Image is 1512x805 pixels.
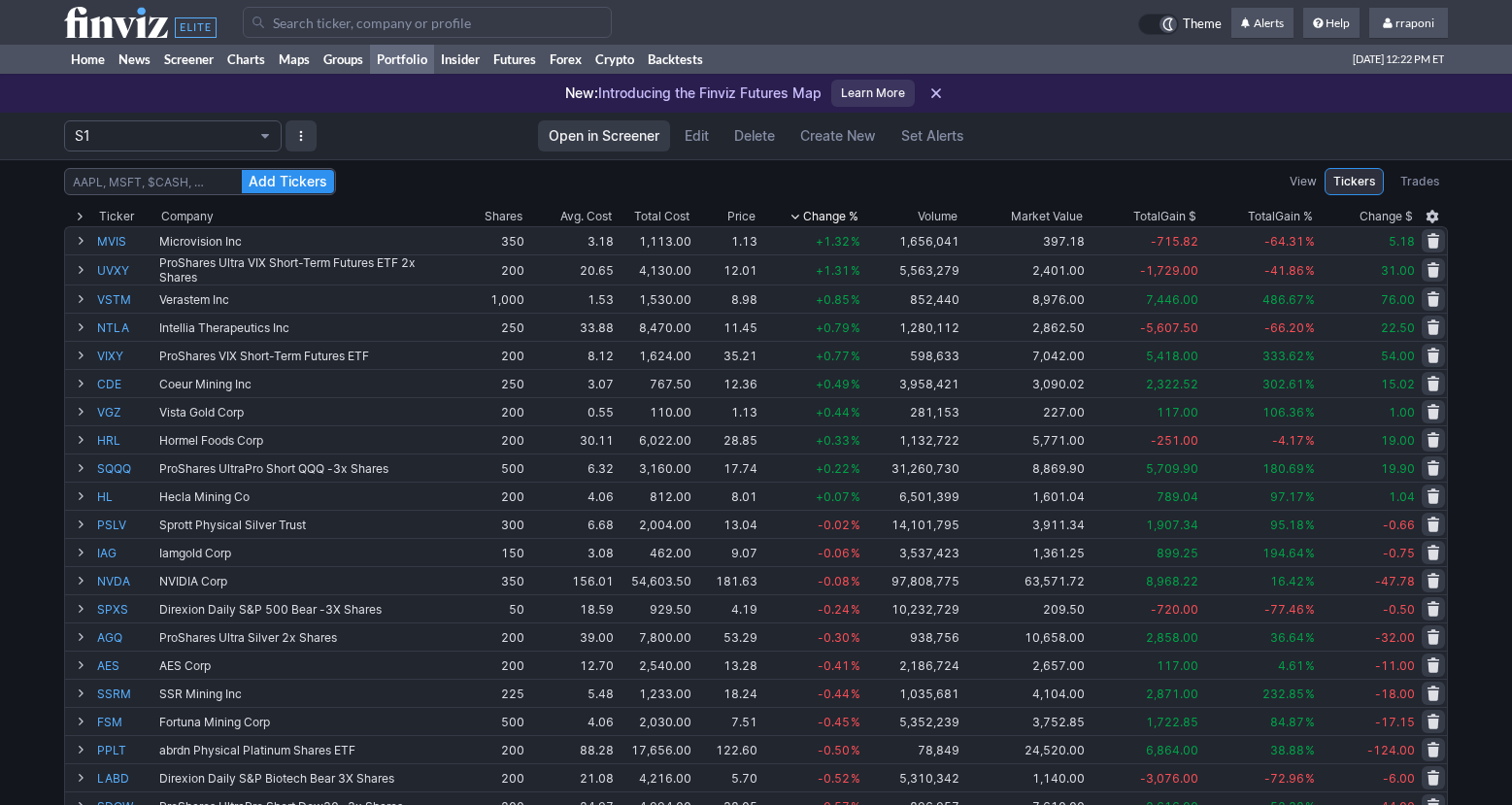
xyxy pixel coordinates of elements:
[159,687,454,701] div: SSR Mining Inc
[1305,349,1315,363] span: %
[616,425,693,453] td: 6,022.00
[159,292,454,307] div: Verastem Inc
[693,341,758,369] td: 35.21
[1272,433,1304,448] span: -4.17
[693,226,758,254] td: 1.13
[1264,263,1304,278] span: -41.86
[1381,349,1415,363] span: 54.00
[693,566,758,594] td: 181.63
[97,623,155,651] a: AGQ
[1133,207,1196,226] div: Gain $
[851,405,860,419] span: %
[851,320,860,335] span: %
[851,518,860,532] span: %
[961,566,1087,594] td: 63,571.72
[693,510,758,538] td: 13.04
[818,546,850,560] span: -0.06
[961,313,1087,341] td: 2,862.50
[1305,377,1315,391] span: %
[616,622,693,651] td: 7,800.00
[1383,518,1415,532] span: -0.66
[1381,461,1415,476] span: 19.90
[1146,461,1198,476] span: 5,709.90
[97,595,155,622] a: SPXS
[1305,518,1315,532] span: %
[159,255,454,285] div: ProShares Ultra VIX Short-Term Futures ETF 2x Shares
[1305,687,1315,701] span: %
[616,510,693,538] td: 2,004.00
[1290,172,1317,191] label: View
[1305,461,1315,476] span: %
[1151,234,1198,249] span: -715.82
[1305,292,1315,307] span: %
[161,207,214,226] div: Company
[616,651,693,679] td: 2,540.00
[862,679,961,707] td: 1,035,681
[159,433,454,448] div: Hormel Foods Corp
[851,461,860,476] span: %
[1270,630,1304,645] span: 36.64
[818,574,850,588] span: -0.08
[851,292,860,307] span: %
[526,482,616,510] td: 4.06
[862,254,961,285] td: 5,563,279
[693,397,758,425] td: 1.13
[1146,518,1198,532] span: 1,907.34
[634,207,689,226] div: Total Cost
[112,45,157,74] a: News
[1395,16,1434,30] span: rraponi
[616,397,693,425] td: 110.00
[961,369,1087,397] td: 3,090.02
[693,453,758,482] td: 17.74
[862,482,961,510] td: 6,501,399
[800,126,876,146] span: Create New
[816,489,850,504] span: +0.07
[456,566,526,594] td: 350
[1157,405,1198,419] span: 117.00
[526,397,616,425] td: 0.55
[370,45,434,74] a: Portfolio
[526,594,616,622] td: 18.59
[1400,172,1439,191] span: Trades
[159,377,454,391] div: Coeur Mining Inc
[1146,377,1198,391] span: 2,322.52
[693,622,758,651] td: 53.29
[1305,658,1315,673] span: %
[1262,349,1304,363] span: 333.62
[616,594,693,622] td: 929.50
[456,707,526,735] td: 500
[159,405,454,419] div: Vista Gold Corp
[456,425,526,453] td: 200
[734,126,775,146] span: Delete
[831,80,915,107] a: Learn More
[456,285,526,313] td: 1,000
[159,658,454,673] div: AES Corp
[862,510,961,538] td: 14,101,795
[1381,292,1415,307] span: 76.00
[862,397,961,425] td: 281,153
[1146,349,1198,363] span: 5,418.00
[75,126,252,146] span: S1
[243,7,612,38] input: Search
[1305,489,1315,504] span: %
[97,342,155,369] a: VIXY
[526,453,616,482] td: 6.32
[526,369,616,397] td: 3.07
[641,45,710,74] a: Backtests
[526,341,616,369] td: 8.12
[818,630,850,645] span: -0.30
[159,574,454,588] div: NVIDIA Corp
[961,510,1087,538] td: 3,911.34
[790,120,887,151] a: Create New
[1157,546,1198,560] span: 899.25
[1375,630,1415,645] span: -32.00
[159,461,454,476] div: ProShares UltraPro Short QQQ -3x Shares
[1011,207,1083,226] span: Market Value
[693,313,758,341] td: 11.45
[1381,433,1415,448] span: 19.00
[317,45,370,74] a: Groups
[485,207,522,226] div: Shares
[456,482,526,510] td: 200
[961,622,1087,651] td: 10,658.00
[1353,45,1444,74] span: [DATE] 12:22 PM ET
